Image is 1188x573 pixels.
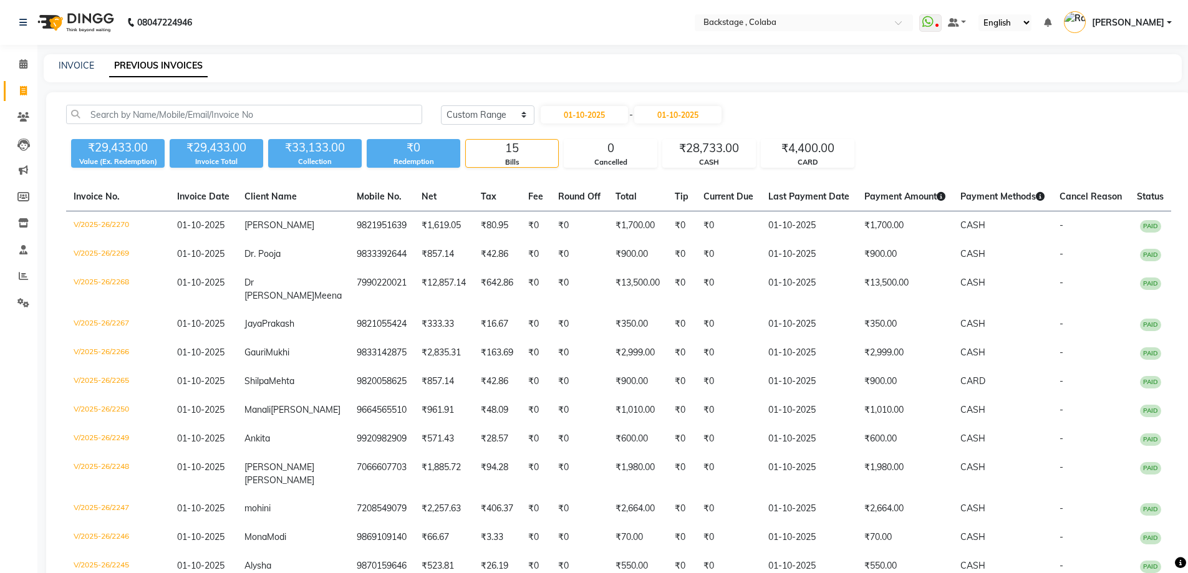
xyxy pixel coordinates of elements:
[466,157,558,168] div: Bills
[473,269,521,310] td: ₹642.86
[414,339,473,367] td: ₹2,835.31
[1140,376,1161,388] span: PAID
[244,503,271,514] span: mohini
[71,156,165,167] div: Value (Ex. Redemption)
[1060,219,1063,231] span: -
[244,219,314,231] span: [PERSON_NAME]
[521,269,551,310] td: ₹0
[521,425,551,453] td: ₹0
[696,494,761,523] td: ₹0
[634,106,722,123] input: End Date
[521,396,551,425] td: ₹0
[349,339,414,367] td: 9833142875
[109,55,208,77] a: PREVIOUS INVOICES
[761,523,857,552] td: 01-10-2025
[1060,347,1063,358] span: -
[761,494,857,523] td: 01-10-2025
[71,139,165,156] div: ₹29,433.00
[466,140,558,157] div: 15
[1140,433,1161,446] span: PAID
[268,156,362,167] div: Collection
[66,425,170,453] td: V/2025-26/2249
[564,157,657,168] div: Cancelled
[857,269,953,310] td: ₹13,500.00
[960,219,985,231] span: CASH
[608,367,667,396] td: ₹900.00
[66,453,170,494] td: V/2025-26/2248
[521,310,551,339] td: ₹0
[521,494,551,523] td: ₹0
[1140,532,1161,544] span: PAID
[244,277,314,301] span: Dr [PERSON_NAME]
[608,269,667,310] td: ₹13,500.00
[768,191,849,202] span: Last Payment Date
[857,211,953,241] td: ₹1,700.00
[177,248,225,259] span: 01-10-2025
[761,157,854,168] div: CARD
[960,404,985,415] span: CASH
[414,523,473,552] td: ₹66.67
[960,277,985,288] span: CASH
[521,240,551,269] td: ₹0
[74,191,120,202] span: Invoice No.
[551,240,608,269] td: ₹0
[170,156,263,167] div: Invoice Total
[473,339,521,367] td: ₹163.69
[551,425,608,453] td: ₹0
[1060,248,1063,259] span: -
[414,310,473,339] td: ₹333.33
[761,453,857,494] td: 01-10-2025
[244,404,271,415] span: Manali
[481,191,496,202] span: Tax
[244,318,262,329] span: Jaya
[66,240,170,269] td: V/2025-26/2269
[1140,561,1161,573] span: PAID
[314,290,342,301] span: Meena
[66,310,170,339] td: V/2025-26/2267
[667,367,696,396] td: ₹0
[473,367,521,396] td: ₹42.86
[960,347,985,358] span: CASH
[608,339,667,367] td: ₹2,999.00
[66,339,170,367] td: V/2025-26/2266
[564,140,657,157] div: 0
[857,523,953,552] td: ₹70.00
[177,560,225,571] span: 01-10-2025
[349,396,414,425] td: 9664565510
[667,240,696,269] td: ₹0
[960,461,985,473] span: CASH
[696,211,761,241] td: ₹0
[1140,347,1161,360] span: PAID
[267,531,286,542] span: Modi
[696,240,761,269] td: ₹0
[696,310,761,339] td: ₹0
[1064,11,1086,33] img: Rashmi Banerjee
[137,5,192,40] b: 08047224946
[857,396,953,425] td: ₹1,010.00
[703,191,753,202] span: Current Due
[960,560,985,571] span: CASH
[1060,375,1063,387] span: -
[414,453,473,494] td: ₹1,885.72
[667,310,696,339] td: ₹0
[262,318,294,329] span: Prakash
[244,248,281,259] span: Dr. Pooja
[266,347,289,358] span: Mukhi
[473,425,521,453] td: ₹28.57
[608,396,667,425] td: ₹1,010.00
[667,396,696,425] td: ₹0
[608,240,667,269] td: ₹900.00
[473,523,521,552] td: ₹3.33
[761,211,857,241] td: 01-10-2025
[244,375,269,387] span: Shilpa
[349,494,414,523] td: 7208549079
[1060,531,1063,542] span: -
[608,494,667,523] td: ₹2,664.00
[244,433,270,444] span: Ankita
[696,396,761,425] td: ₹0
[857,240,953,269] td: ₹900.00
[1060,191,1122,202] span: Cancel Reason
[608,425,667,453] td: ₹600.00
[551,339,608,367] td: ₹0
[696,367,761,396] td: ₹0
